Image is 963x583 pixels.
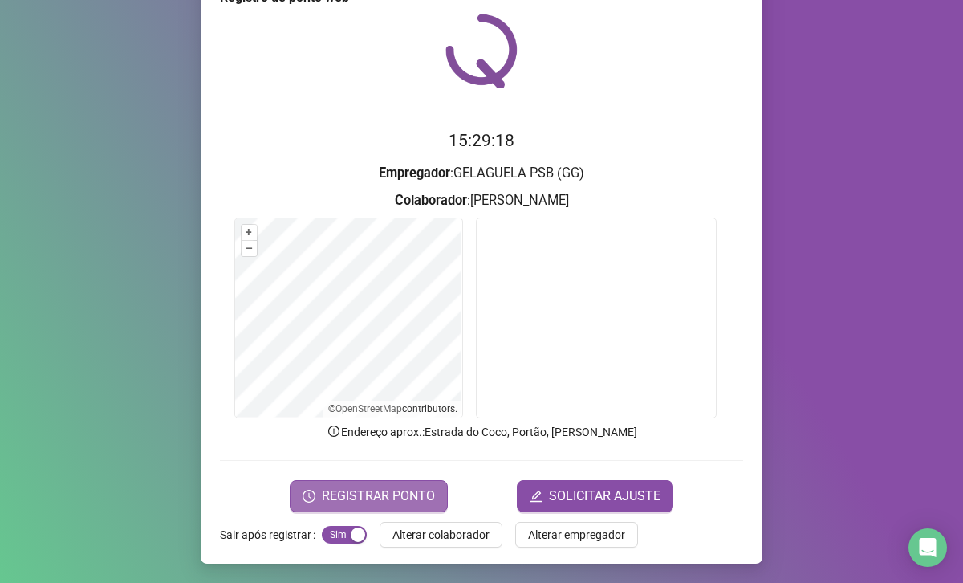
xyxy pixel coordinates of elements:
span: REGISTRAR PONTO [322,487,435,506]
h3: : [PERSON_NAME] [220,190,743,211]
p: Endereço aprox. : Estrada do Coco, Portão, [PERSON_NAME] [220,423,743,441]
strong: Colaborador [395,193,467,208]
h3: : GELAGUELA PSB (GG) [220,163,743,184]
div: Open Intercom Messenger [908,528,947,567]
strong: Empregador [379,165,450,181]
li: © contributors. [328,403,457,414]
button: REGISTRAR PONTO [290,480,448,512]
span: Alterar colaborador [392,526,490,544]
img: QRPoint [445,14,518,88]
button: + [242,225,257,240]
button: – [242,241,257,256]
button: editSOLICITAR AJUSTE [517,480,673,512]
span: Alterar empregador [528,526,625,544]
label: Sair após registrar [220,522,322,548]
span: info-circle [327,424,341,438]
span: SOLICITAR AJUSTE [549,487,660,506]
button: Alterar empregador [515,522,638,548]
a: OpenStreetMap [335,403,402,414]
time: 15:29:18 [449,131,514,150]
button: Alterar colaborador [380,522,502,548]
span: edit [530,490,542,503]
span: clock-circle [303,490,315,503]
